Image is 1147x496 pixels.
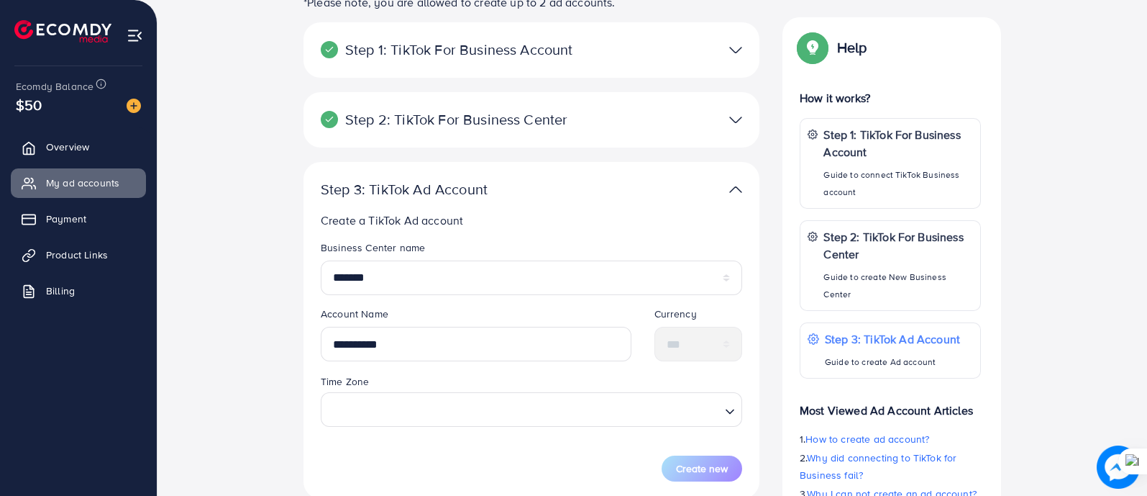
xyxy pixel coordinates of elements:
[676,461,728,476] span: Create new
[825,330,960,348] p: Step 3: TikTok Ad Account
[823,269,973,303] p: Guide to create New Business Center
[127,27,143,44] img: menu
[800,449,981,484] p: 2.
[11,132,146,161] a: Overview
[11,240,146,269] a: Product Links
[16,79,93,94] span: Ecomdy Balance
[321,111,594,128] p: Step 2: TikTok For Business Center
[1097,446,1140,489] img: image
[800,430,981,448] p: 1.
[46,248,108,262] span: Product Links
[662,456,742,482] button: Create new
[46,176,119,190] span: My ad accounts
[321,392,742,427] div: Search for option
[729,40,742,60] img: TikTok partner
[46,212,86,226] span: Payment
[11,168,146,197] a: My ad accounts
[729,109,742,130] img: TikTok partner
[823,166,973,201] p: Guide to connect TikTok Business account
[14,20,111,42] img: logo
[321,374,369,389] label: Time Zone
[825,353,960,371] p: Guide to create Ad account
[46,284,75,298] span: Billing
[800,390,981,419] p: Most Viewed Ad Account Articles
[800,89,981,107] p: How it works?
[321,41,594,58] p: Step 1: TikTok For Business Account
[823,126,973,161] p: Step 1: TikTok For Business Account
[729,179,742,200] img: TikTok partner
[321,212,748,229] p: Create a TikTok Ad account
[321,307,631,327] legend: Account Name
[127,99,141,113] img: image
[46,140,89,154] span: Overview
[321,240,742,261] legend: Business Center name
[800,451,956,482] span: Why did connecting to TikTok for Business fail?
[327,396,719,423] input: Search for option
[16,94,42,115] span: $50
[11,276,146,305] a: Billing
[805,432,929,446] span: How to create ad account?
[321,181,594,198] p: Step 3: TikTok Ad Account
[823,228,973,263] p: Step 2: TikTok For Business Center
[837,39,867,56] p: Help
[654,307,743,327] legend: Currency
[11,204,146,233] a: Payment
[800,35,826,60] img: Popup guide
